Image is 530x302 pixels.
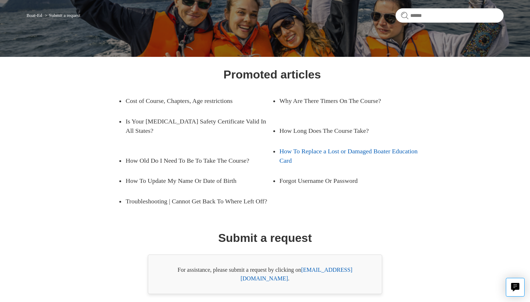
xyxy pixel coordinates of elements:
[224,66,321,83] h1: Promoted articles
[125,91,261,111] a: Cost of Course, Chapters, Age restrictions
[218,229,312,247] h1: Submit a request
[43,13,80,18] li: Submit a request
[125,111,272,141] a: Is Your [MEDICAL_DATA] Safety Certificate Valid In All States?
[125,150,261,171] a: How Old Do I Need To Be To Take The Course?
[279,121,415,141] a: How Long Does The Course Take?
[125,171,261,191] a: How To Update My Name Or Date of Birth
[279,91,415,111] a: Why Are There Timers On The Course?
[506,278,525,297] button: Live chat
[27,13,42,18] a: Boat-Ed
[27,13,44,18] li: Boat-Ed
[240,267,352,281] a: [EMAIL_ADDRESS][DOMAIN_NAME]
[125,191,272,211] a: Troubleshooting | Cannot Get Back To Where Left Off?
[279,141,426,171] a: How To Replace a Lost or Damaged Boater Education Card
[396,8,504,23] input: Search
[148,254,382,294] div: For assistance, please submit a request by clicking on .
[279,171,415,191] a: Forgot Username Or Password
